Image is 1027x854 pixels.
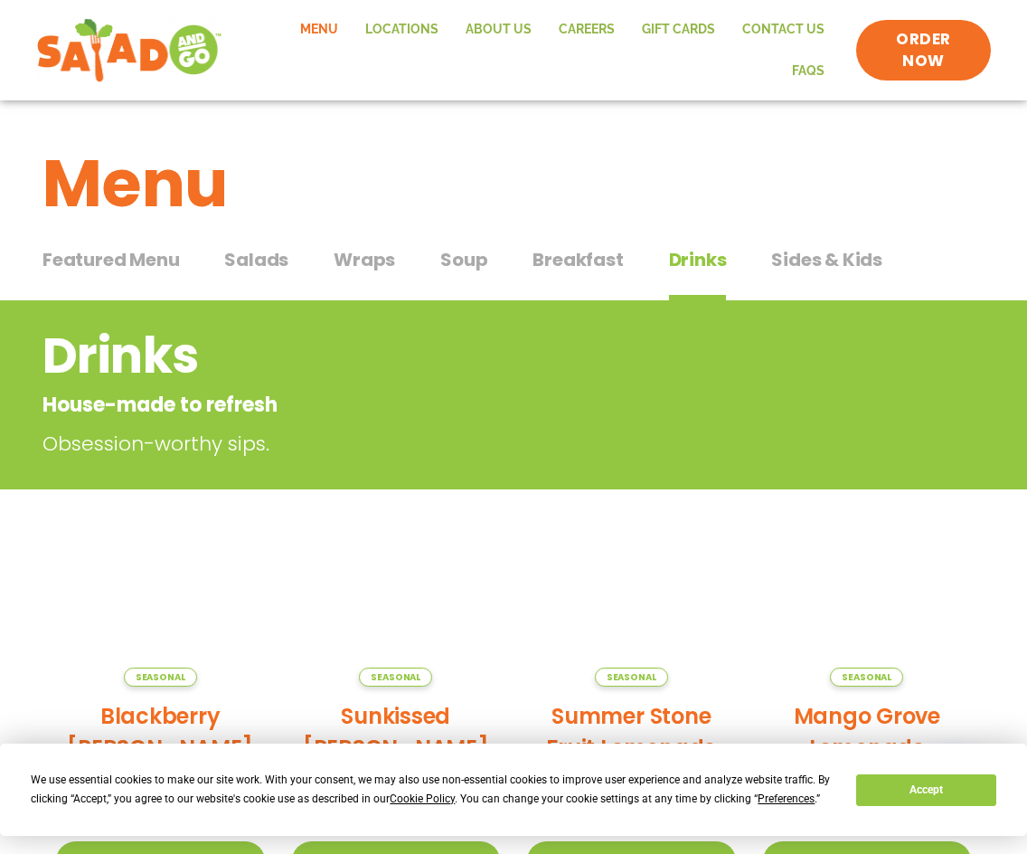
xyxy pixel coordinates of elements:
h2: Blackberry [PERSON_NAME] Lemonade [56,700,265,795]
img: Product photo for Summer Stone Fruit Lemonade [527,551,736,687]
span: Wraps [334,246,395,273]
span: Preferences [758,792,815,805]
a: Menu [287,9,352,51]
span: Soup [440,246,487,273]
span: Seasonal [595,668,668,687]
span: Sides & Kids [771,246,882,273]
span: Seasonal [359,668,432,687]
button: Accept [856,774,995,806]
h2: Mango Grove Lemonade [763,700,972,764]
img: Product photo for Sunkissed Yuzu Lemonade [292,551,501,687]
a: GIFT CARDS [628,9,729,51]
p: Obsession-worthy sips. [42,429,847,459]
h2: Sunkissed [PERSON_NAME] [292,700,501,764]
h2: Drinks [42,319,839,393]
a: Locations [352,9,452,51]
span: Drinks [669,246,727,273]
span: Seasonal [830,668,903,687]
span: Seasonal [124,668,197,687]
nav: Menu [240,9,838,91]
span: Breakfast [532,246,623,273]
h2: Summer Stone Fruit Lemonade [527,700,736,764]
h1: Menu [42,135,985,232]
a: ORDER NOW [856,20,991,81]
span: ORDER NOW [874,29,973,72]
a: Careers [545,9,628,51]
img: new-SAG-logo-768×292 [36,14,222,87]
a: Contact Us [729,9,838,51]
p: House-made to refresh [42,390,839,420]
div: Tabbed content [42,240,985,301]
a: About Us [452,9,545,51]
div: We use essential cookies to make our site work. With your consent, we may also use non-essential ... [31,771,834,809]
span: Featured Menu [42,246,179,273]
span: Salads [224,246,288,273]
img: Product photo for Mango Grove Lemonade [763,551,972,687]
img: Product photo for Blackberry Bramble Lemonade [56,551,265,687]
span: Cookie Policy [390,792,455,805]
a: FAQs [778,51,838,92]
